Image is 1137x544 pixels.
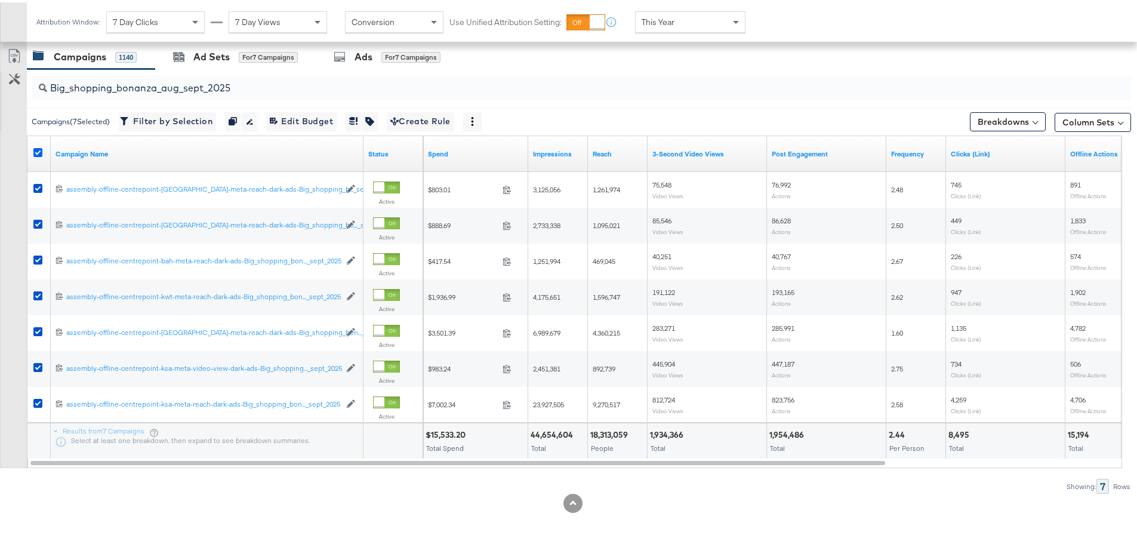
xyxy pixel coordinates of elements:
span: 1,596,747 [593,290,620,299]
span: Total [949,441,964,450]
span: 812,724 [652,393,675,402]
sub: Clicks (Link) [951,333,981,340]
label: Active [373,303,400,311]
span: 2.75 [891,362,903,371]
a: Shows the current state of your Ad Campaign. [368,147,418,156]
a: The number of clicks on links appearing on your ad or Page that direct people to your sites off F... [951,147,1061,156]
span: Total Spend [426,441,464,450]
label: Use Unified Attribution Setting: [449,14,562,26]
sub: Offline Actions [1070,226,1107,233]
span: $3,501.39 [428,326,498,335]
span: 1,833 [1070,214,1086,223]
span: 2.50 [891,219,903,228]
div: assembly-offline-centrepoint-ksa-meta-reach-dark-ads-Big_shopping_bon..._sept_2025 [66,397,340,407]
sub: Video Views [652,190,683,197]
span: 445,904 [652,357,675,366]
button: Create Rule [387,110,454,129]
sub: Actions [772,262,791,269]
span: Conversion [352,14,395,25]
div: Showing: [1066,480,1096,488]
a: The average number of times your ad was served to each person. [891,147,941,156]
label: Active [373,410,400,418]
sub: Actions [772,369,791,376]
span: 40,251 [652,250,671,259]
a: assembly-offline-centrepoint-kwt-meta-reach-dark-ads-Big_shopping_bon..._sept_2025 [66,290,340,300]
span: Create Rule [390,112,451,127]
span: 9,270,517 [593,398,620,407]
span: 85,546 [652,214,671,223]
span: 4,259 [951,393,966,402]
span: 823,756 [772,393,794,402]
span: 891 [1070,178,1081,187]
div: assembly-offline-centrepoint-[GEOGRAPHIC_DATA]-meta-reach-dark-ads-Big_shopping_b..._sept_2025 [66,182,340,192]
div: Ad Sets [193,48,230,62]
sub: Actions [772,405,791,412]
sub: Offline Actions [1070,297,1107,305]
span: 6,989,679 [533,326,560,335]
span: Edit Budget [270,112,333,127]
span: 449 [951,214,962,223]
span: 947 [951,285,962,294]
span: 1.60 [891,326,903,335]
a: The number of actions related to your Page's posts as a result of your ad. [772,147,882,156]
sub: Offline Actions [1070,262,1107,269]
span: 4,706 [1070,393,1086,402]
span: 23,927,505 [533,398,564,407]
span: Total [531,441,546,450]
div: assembly-offline-centrepoint-[GEOGRAPHIC_DATA]-meta-reach-dark-ads-Big_shopping_bo..._sept_2025 [66,218,340,228]
a: assembly-offline-centrepoint-[GEOGRAPHIC_DATA]-meta-reach-dark-ads-Big_shopping_bon..._sept_2025 [66,325,340,336]
span: Filter by Selection [122,112,212,127]
button: Column Sets [1055,110,1131,130]
span: This Year [642,14,674,25]
span: 2.48 [891,183,903,192]
span: 191,122 [652,285,675,294]
a: assembly-offline-centrepoint-ksa-meta-reach-dark-ads-Big_shopping_bon..._sept_2025 [66,397,340,407]
span: 75,548 [652,178,671,187]
span: 7 Day Clicks [113,14,158,25]
span: 745 [951,178,962,187]
div: Attribution Window: [36,16,100,24]
button: Edit Budget [266,110,337,129]
sub: Offline Actions [1070,405,1107,412]
div: 8,495 [948,427,973,438]
div: 1140 [115,50,137,60]
span: $803.01 [428,183,498,192]
span: $983.24 [428,362,498,371]
span: 40,767 [772,250,791,259]
div: 1,934,366 [650,427,687,438]
sub: Actions [772,226,791,233]
span: 574 [1070,250,1081,259]
span: 892,739 [593,362,615,371]
div: 18,313,059 [590,427,631,438]
a: assembly-offline-centrepoint-[GEOGRAPHIC_DATA]-meta-reach-dark-ads-Big_shopping_bo..._sept_2025 [66,218,340,228]
div: Campaigns [54,48,106,62]
a: The number of times your ad was served. On mobile apps an ad is counted as served the first time ... [533,147,583,156]
label: Active [373,231,400,239]
a: The number of people your ad was served to. [593,147,643,156]
span: $1,936.99 [428,290,498,299]
span: Total [770,441,785,450]
button: Filter by Selection [119,110,216,129]
span: 469,045 [593,254,615,263]
span: 734 [951,357,962,366]
div: assembly-offline-centrepoint-kwt-meta-reach-dark-ads-Big_shopping_bon..._sept_2025 [66,290,340,299]
div: assembly-offline-centrepoint-bah-meta-reach-dark-ads-Big_shopping_bon..._sept_2025 [66,254,340,263]
span: 4,782 [1070,321,1086,330]
a: assembly-offline-centrepoint-ksa-meta-video-view-dark-ads-Big_shopping..._sept_2025 [66,361,340,371]
sub: Clicks (Link) [951,405,981,412]
span: Per Person [889,441,925,450]
label: Active [373,374,400,382]
div: Rows [1113,480,1131,488]
span: 3,125,056 [533,183,560,192]
span: 2,733,338 [533,219,560,228]
input: Search Campaigns by Name, ID or Objective [47,69,1030,93]
span: 76,992 [772,178,791,187]
sub: Video Views [652,297,683,305]
sub: Video Views [652,262,683,269]
sub: Clicks (Link) [951,369,981,376]
span: $417.54 [428,254,498,263]
div: 1,954,486 [769,427,808,438]
div: for 7 Campaigns [381,50,440,60]
button: Breakdowns [970,110,1046,129]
